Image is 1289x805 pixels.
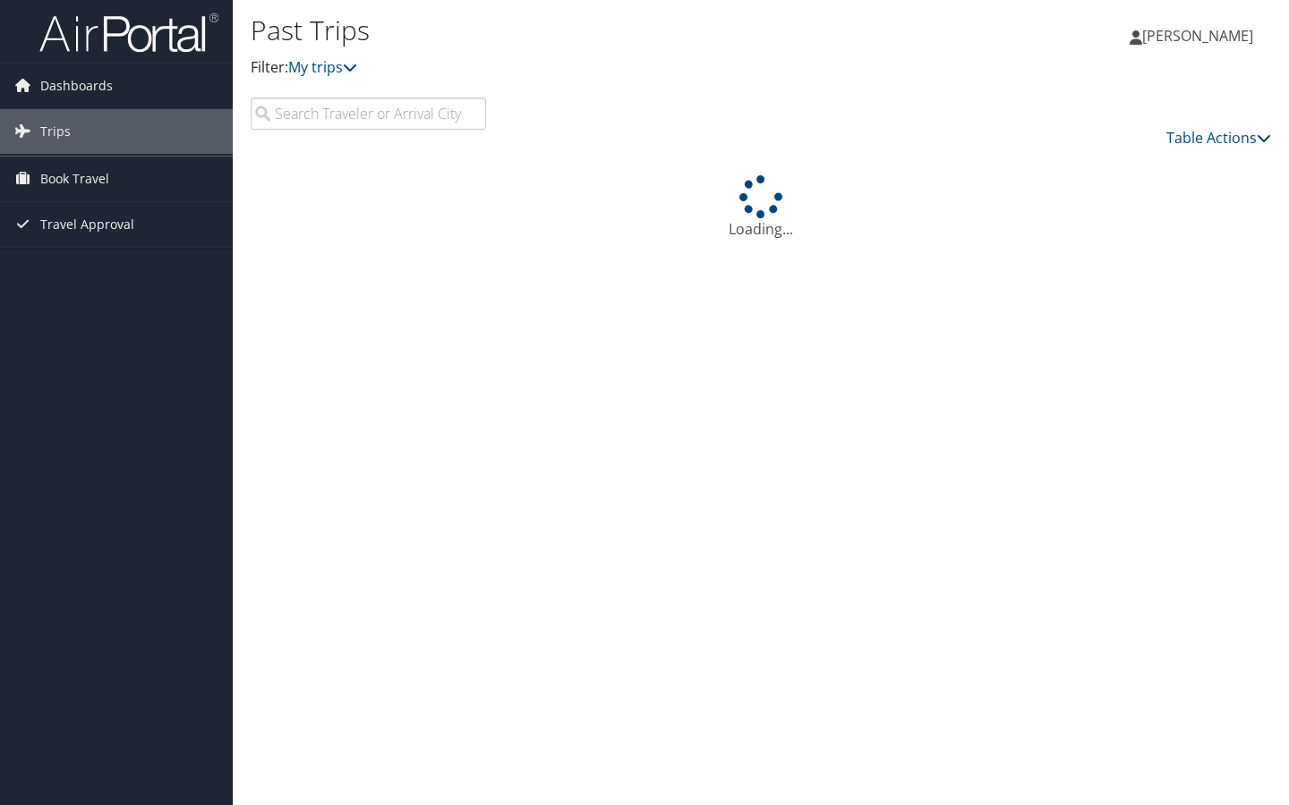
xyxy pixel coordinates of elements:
[40,157,109,201] span: Book Travel
[1142,26,1253,46] span: [PERSON_NAME]
[251,97,486,130] input: Search Traveler or Arrival City
[251,175,1271,240] div: Loading...
[39,12,218,54] img: airportal-logo.png
[251,56,931,80] p: Filter:
[1166,128,1271,148] a: Table Actions
[40,202,134,247] span: Travel Approval
[40,109,71,154] span: Trips
[1130,9,1271,63] a: [PERSON_NAME]
[251,12,931,49] h1: Past Trips
[288,57,357,77] a: My trips
[40,64,113,108] span: Dashboards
